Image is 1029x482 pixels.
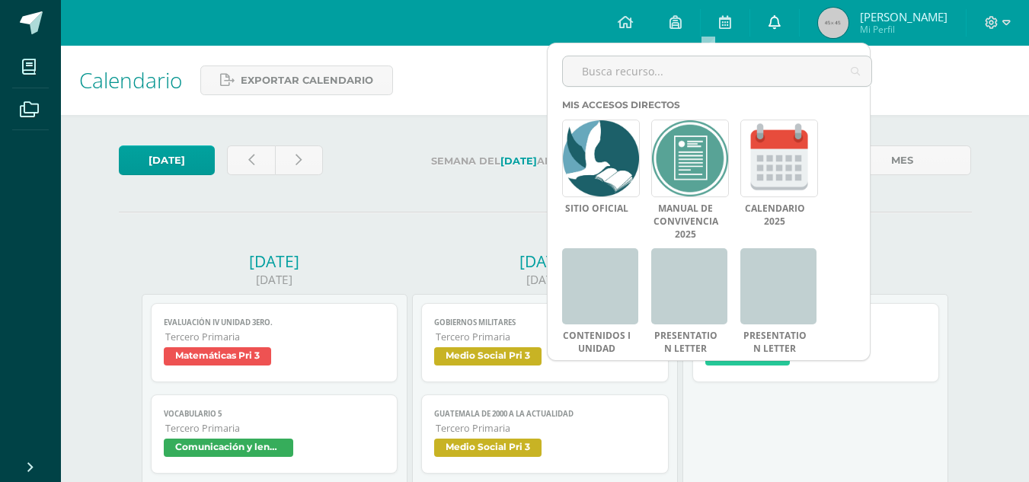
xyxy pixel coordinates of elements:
[436,330,656,343] span: Tercero Primaria
[164,347,271,365] span: Matemáticas Pri 3
[500,155,537,167] strong: [DATE]
[651,203,720,241] a: Manual de Convivencia 2025
[164,318,385,327] span: Evaluación IV Unidad 3ero.
[421,303,669,382] a: Gobiernos militaresTercero PrimariaMedio Social Pri 3
[818,8,848,38] img: 45x45
[200,65,393,95] a: Exportar calendario
[79,65,182,94] span: Calendario
[165,330,385,343] span: Tercero Primaria
[335,145,683,177] label: Semana del al
[164,439,293,457] span: Comunicación y lenguaje Pri 3
[142,251,407,272] div: [DATE]
[119,145,215,175] a: [DATE]
[833,145,971,175] a: Mes
[740,330,809,356] a: Presentation Letter
[860,23,948,36] span: Mi Perfil
[436,422,656,435] span: Tercero Primaria
[151,303,398,382] a: Evaluación IV Unidad 3ero.Tercero PrimariaMatemáticas Pri 3
[563,56,871,86] input: Busca recurso...
[412,251,678,272] div: [DATE]
[142,272,407,288] div: [DATE]
[164,409,385,419] span: Vocabulario 5
[151,394,398,474] a: Vocabulario 5Tercero PrimariaComunicación y lenguaje Pri 3
[562,99,680,110] span: Mis accesos directos
[421,394,669,474] a: Guatemala de 2000 a la actualidadTercero PrimariaMedio Social Pri 3
[434,318,656,327] span: Gobiernos militares
[434,409,656,419] span: Guatemala de 2000 a la actualidad
[740,203,809,228] a: Calendario 2025
[860,9,948,24] span: [PERSON_NAME]
[412,272,678,288] div: [DATE]
[434,347,542,365] span: Medio Social Pri 3
[241,66,373,94] span: Exportar calendario
[562,330,631,356] a: Contenidos I Unidad
[651,330,720,356] a: Presentation Letter
[165,422,385,435] span: Tercero Primaria
[562,203,631,215] a: Sitio Oficial
[434,439,542,457] span: Medio Social Pri 3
